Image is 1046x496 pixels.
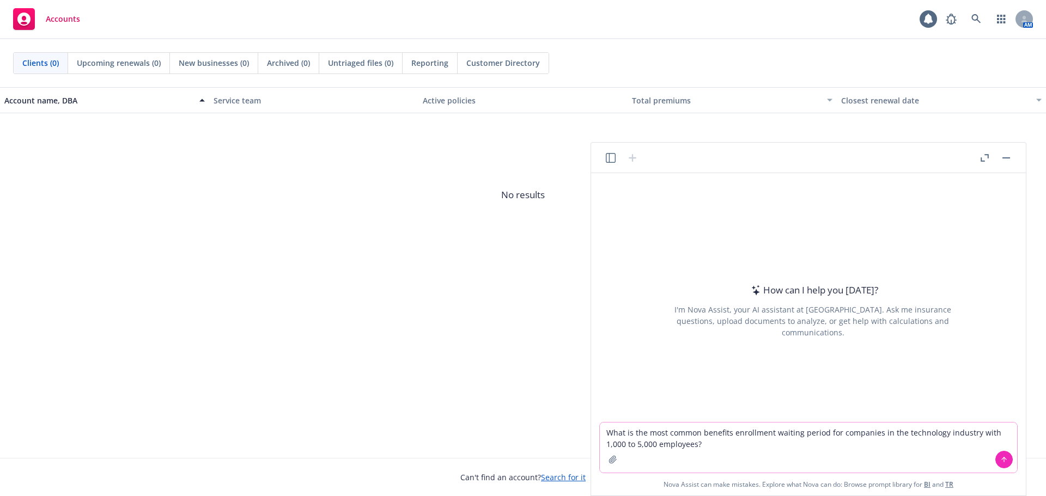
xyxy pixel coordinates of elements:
[600,422,1017,473] textarea: What is the most common benefits enrollment waiting period for companies in the technology indust...
[214,95,414,106] div: Service team
[466,57,540,69] span: Customer Directory
[9,4,84,34] a: Accounts
[460,471,586,483] span: Can't find an account?
[77,57,161,69] span: Upcoming renewals (0)
[965,8,987,30] a: Search
[209,87,418,113] button: Service team
[22,57,59,69] span: Clients (0)
[990,8,1012,30] a: Switch app
[945,480,953,489] a: TR
[423,95,623,106] div: Active policies
[660,304,966,338] div: I'm Nova Assist, your AI assistant at [GEOGRAPHIC_DATA]. Ask me insurance questions, upload docum...
[418,87,628,113] button: Active policies
[628,87,837,113] button: Total premiums
[328,57,393,69] span: Untriaged files (0)
[411,57,448,69] span: Reporting
[940,8,962,30] a: Report a Bug
[837,87,1046,113] button: Closest renewal date
[632,95,820,106] div: Total premiums
[841,95,1030,106] div: Closest renewal date
[924,480,931,489] a: BI
[179,57,249,69] span: New businesses (0)
[748,283,878,297] div: How can I help you [DATE]?
[267,57,310,69] span: Archived (0)
[4,95,193,106] div: Account name, DBA
[664,473,953,495] span: Nova Assist can make mistakes. Explore what Nova can do: Browse prompt library for and
[541,472,586,482] a: Search for it
[46,15,80,23] span: Accounts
